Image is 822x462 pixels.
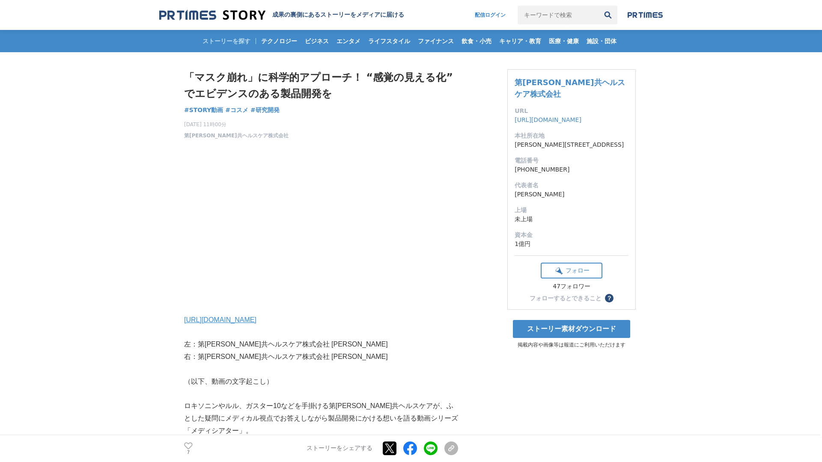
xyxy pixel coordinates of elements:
a: 第[PERSON_NAME]共ヘルスケア株式会社 [184,132,289,139]
a: キャリア・教育 [496,30,545,52]
dd: [PERSON_NAME] [515,190,628,199]
p: 7 [184,450,193,455]
h2: 成果の裏側にあるストーリーをメディアに届ける [272,11,404,19]
dd: [PERSON_NAME][STREET_ADDRESS] [515,140,628,149]
span: #研究開発 [250,106,280,114]
a: #STORY動画 [184,106,223,115]
a: ライフスタイル [365,30,414,52]
div: 47フォロワー [541,283,602,290]
p: 左：第[PERSON_NAME]共ヘルスケア株式会社 [PERSON_NAME] [184,338,458,351]
a: #コスメ [225,106,248,115]
a: ファイナンス [414,30,457,52]
h1: 「マスク崩れ」に科学的アプローチ！ “感覚の見える化”でエビデンスのある製品開発を [184,69,458,102]
dt: 電話番号 [515,156,628,165]
button: ？ [605,294,614,302]
p: （以下、動画の文字起こし） [184,376,458,388]
a: 成果の裏側にあるストーリーをメディアに届ける 成果の裏側にあるストーリーをメディアに届ける [159,9,404,21]
p: 掲載内容や画像等は報道にご利用いただけます [507,341,636,349]
button: 検索 [599,6,617,24]
dd: [PHONE_NUMBER] [515,165,628,174]
span: ？ [606,295,612,301]
dd: 1億円 [515,240,628,249]
a: 医療・健康 [545,30,582,52]
a: 施設・団体 [583,30,620,52]
dt: 本社所在地 [515,131,628,140]
p: 右：第[PERSON_NAME]共ヘルスケア株式会社 [PERSON_NAME] [184,351,458,363]
a: 配信ログイン [466,6,514,24]
span: 飲食・小売 [458,37,495,45]
span: 医療・健康 [545,37,582,45]
input: キーワードで検索 [518,6,599,24]
dt: 上場 [515,206,628,215]
span: #STORY動画 [184,106,223,114]
img: prtimes [628,12,663,18]
span: ファイナンス [414,37,457,45]
a: 第[PERSON_NAME]共ヘルスケア株式会社 [515,78,625,98]
dt: URL [515,107,628,115]
img: 成果の裏側にあるストーリーをメディアに届ける [159,9,265,21]
span: エンタメ [333,37,364,45]
p: ロキソニンやルル、ガスター10などを手掛ける第[PERSON_NAME]共ヘルスケアが、ふとした疑問にメディカル視点でお答えしながら製品開発にかける想いを語る動画シリーズ「メディシアター」。 [184,400,458,437]
a: #研究開発 [250,106,280,115]
span: キャリア・教育 [496,37,545,45]
span: テクノロジー [258,37,301,45]
dt: 資本金 [515,231,628,240]
a: ストーリー素材ダウンロード [513,320,630,338]
div: フォローするとできること [530,295,602,301]
a: [URL][DOMAIN_NAME] [515,116,581,123]
a: [URL][DOMAIN_NAME] [184,316,256,323]
a: 飲食・小売 [458,30,495,52]
button: フォロー [541,263,602,278]
span: 施設・団体 [583,37,620,45]
span: ビジネス [301,37,332,45]
a: テクノロジー [258,30,301,52]
a: エンタメ [333,30,364,52]
a: ビジネス [301,30,332,52]
span: [DATE] 11時00分 [184,121,289,128]
span: ライフスタイル [365,37,414,45]
dt: 代表者名 [515,181,628,190]
dd: 未上場 [515,215,628,224]
span: #コスメ [225,106,248,114]
p: ストーリーをシェアする [307,445,372,453]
